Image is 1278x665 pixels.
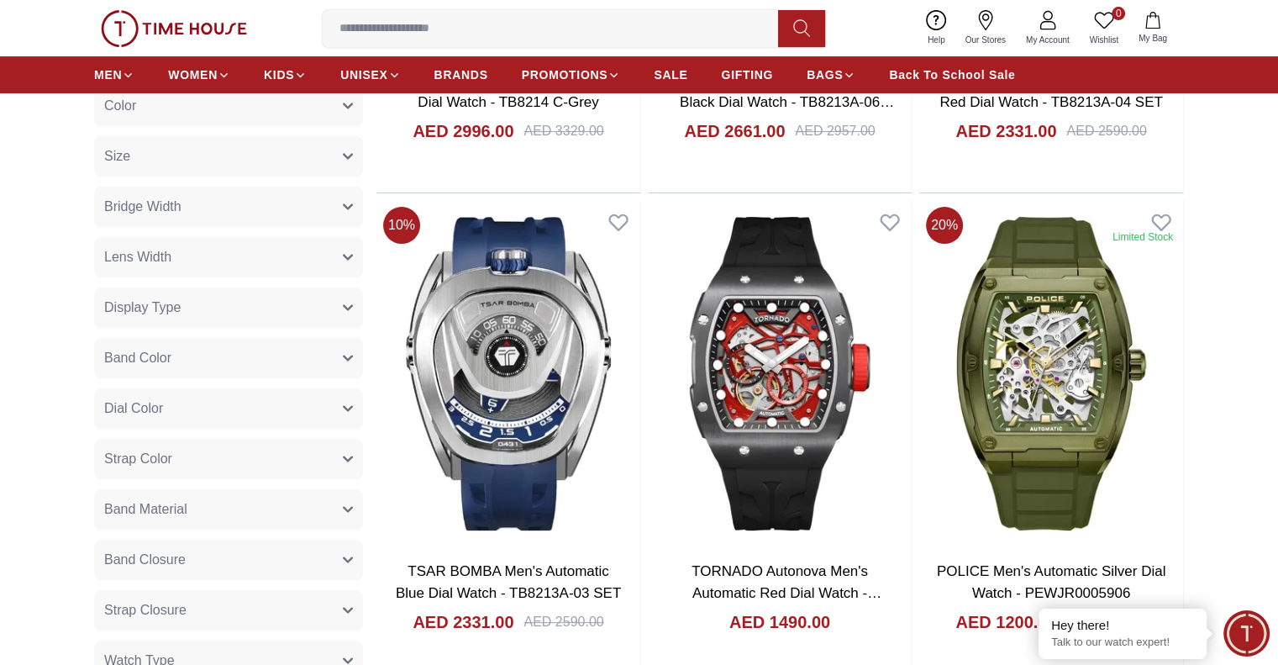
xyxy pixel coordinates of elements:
a: TORNADO Autonova Men's Automatic Red Dial Watch - T24302-XSBB [692,563,881,622]
a: Our Stores [955,7,1016,50]
a: UNISEX [340,60,400,90]
a: PROMOTIONS [522,60,621,90]
a: TSAR BOMBA Men's Automatic Blue Dial Watch - TB8213A-03 SET [396,563,621,601]
span: BAGS [807,66,843,83]
h4: AED 2661.00 [684,119,785,143]
button: Color [94,86,363,126]
button: Band Material [94,489,363,530]
h4: AED 2996.00 [413,119,513,143]
a: SALE [654,60,687,90]
a: KIDS [264,60,307,90]
a: 0Wishlist [1080,7,1128,50]
h4: AED 1490.00 [729,610,830,634]
button: Lens Width [94,237,363,277]
button: My Bag [1128,8,1177,48]
span: UNISEX [340,66,387,83]
span: 0 [1112,7,1125,20]
img: TORNADO Autonova Men's Automatic Red Dial Watch - T24302-XSBB [648,200,912,547]
a: BRANDS [434,60,488,90]
span: Back To School Sale [889,66,1015,83]
p: Talk to our watch expert! [1051,636,1194,650]
span: MEN [94,66,122,83]
span: My Bag [1132,32,1174,45]
span: Lens Width [104,247,171,267]
span: SALE [654,66,687,83]
h4: AED 1200.00 [955,610,1056,634]
h4: AED 2331.00 [413,610,513,634]
button: Band Closure [94,540,363,580]
a: MEN [94,60,134,90]
a: Help [918,7,955,50]
a: WOMEN [168,60,230,90]
span: KIDS [264,66,294,83]
span: Wishlist [1083,34,1125,46]
span: Our Stores [959,34,1012,46]
button: Bridge Width [94,187,363,227]
span: Dial Color [104,398,163,419]
img: POLICE Men's Automatic Silver Dial Watch - PEWJR0005906 [919,200,1183,547]
span: Bridge Width [104,197,181,217]
span: Strap Closure [104,600,187,620]
a: Back To School Sale [889,60,1015,90]
div: Hey there! [1051,617,1194,634]
h4: AED 2331.00 [955,119,1056,143]
a: TSAR BOMBA Men's Automatic Red Dial Watch - TB8213A-04 SET [939,72,1163,110]
span: My Account [1019,34,1076,46]
div: AED 3329.00 [523,121,603,141]
div: Limited Stock [1112,230,1173,244]
span: BRANDS [434,66,488,83]
span: GIFTING [721,66,773,83]
img: TSAR BOMBA Men's Automatic Blue Dial Watch - TB8213A-03 SET [376,200,640,547]
a: BAGS [807,60,855,90]
a: GIFTING [721,60,773,90]
span: Band Closure [104,550,186,570]
button: Dial Color [94,388,363,429]
span: Display Type [104,298,181,318]
button: Band Color [94,338,363,378]
span: Color [104,96,136,116]
img: ... [101,10,247,47]
button: Strap Color [94,439,363,479]
button: Size [94,136,363,177]
span: Band Color [104,348,171,368]
span: PROMOTIONS [522,66,608,83]
button: Strap Closure [94,590,363,631]
span: Strap Color [104,449,172,469]
div: AED 2590.00 [523,612,603,632]
div: AED 2957.00 [795,121,875,141]
span: Help [921,34,952,46]
div: Chat Widget [1223,610,1270,657]
span: WOMEN [168,66,218,83]
a: POLICE Men's Automatic Silver Dial Watch - PEWJR0005906 [937,563,1166,601]
span: Band Material [104,499,187,520]
a: TSAR BOMBA Men's Automatic Black Dial Watch - TB8213A-06 SET [679,72,894,131]
a: TSAR BOMBA Men's Analog Black Dial Watch - TB8214 C-Grey [397,72,618,110]
button: Display Type [94,288,363,328]
span: 10 % [383,207,420,244]
span: Size [104,146,130,166]
div: AED 2590.00 [1066,121,1146,141]
span: 20 % [926,207,963,244]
